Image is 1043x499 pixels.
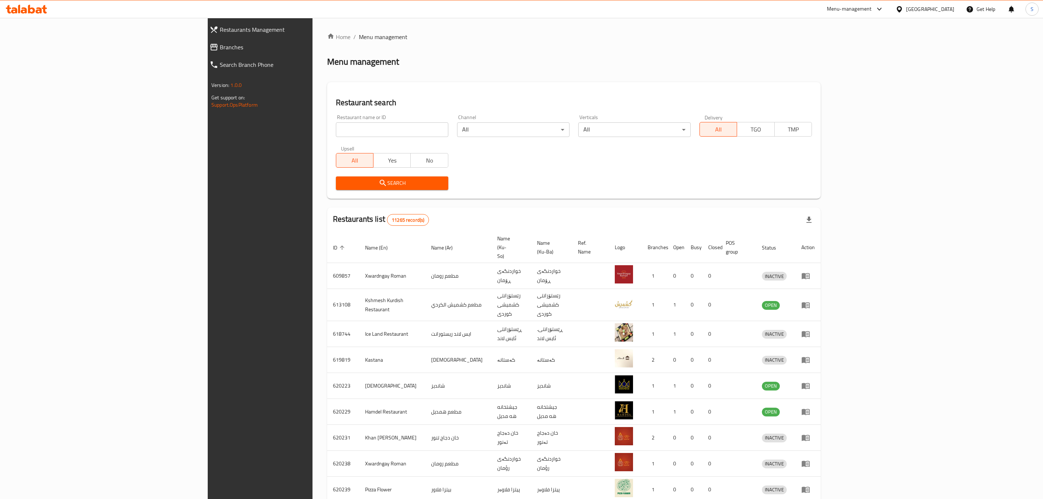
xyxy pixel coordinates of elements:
[642,373,667,399] td: 1
[204,21,382,38] a: Restaurants Management
[667,425,685,451] td: 0
[615,401,633,419] img: Hamdel Restaurant
[762,382,780,391] div: OPEN
[642,232,667,263] th: Branches
[762,485,787,494] span: INACTIVE
[702,232,720,263] th: Closed
[615,479,633,497] img: Pizza Flower
[425,451,491,477] td: مطعم رومان
[801,485,815,494] div: Menu
[642,399,667,425] td: 1
[359,263,425,289] td: Xwardngay Roman
[457,122,570,137] div: All
[705,115,723,120] label: Delivery
[414,155,445,166] span: No
[359,451,425,477] td: Xwardngay Roman
[609,232,642,263] th: Logo
[491,425,531,451] td: خان دەجاج تەنور
[774,122,812,137] button: TMP
[801,459,815,468] div: Menu
[762,330,787,339] div: INACTIVE
[336,153,373,168] button: All
[685,321,702,347] td: 0
[615,375,633,393] img: Shandiz
[230,80,242,90] span: 1.0.0
[801,381,815,390] div: Menu
[667,232,685,263] th: Open
[387,217,429,224] span: 11265 record(s)
[359,289,425,321] td: Kshmesh Kurdish Restaurant
[333,214,429,226] h2: Restaurants list
[667,399,685,425] td: 1
[341,146,354,151] label: Upsell
[762,460,787,468] span: INACTIVE
[778,124,809,135] span: TMP
[762,356,787,365] div: INACTIVE
[801,433,815,442] div: Menu
[685,399,702,425] td: 0
[425,347,491,373] td: [DEMOGRAPHIC_DATA]
[425,399,491,425] td: مطعم همديل
[336,176,448,190] button: Search
[491,347,531,373] td: کەستانە
[615,349,633,367] img: Kastana
[365,243,397,252] span: Name (En)
[491,289,531,321] td: رێستۆرانتی کشمیشى كوردى
[531,263,572,289] td: خواردنگەی ڕۆمان
[762,434,787,442] span: INACTIVE
[491,373,531,399] td: شانديز
[702,399,720,425] td: 0
[702,321,720,347] td: 0
[762,272,787,281] div: INACTIVE
[801,301,815,309] div: Menu
[801,407,815,416] div: Menu
[702,425,720,451] td: 0
[615,265,633,283] img: Xwardngay Roman
[642,451,667,477] td: 1
[702,451,720,477] td: 0
[642,321,667,347] td: 1
[906,5,954,13] div: [GEOGRAPHIC_DATA]
[204,56,382,73] a: Search Branch Phone
[491,451,531,477] td: خواردنگەی رؤمان
[685,451,702,477] td: 0
[491,321,531,347] td: ڕێستۆرانتی ئایس لاند
[333,243,347,252] span: ID
[740,124,771,135] span: TGO
[800,211,818,229] div: Export file
[801,355,815,364] div: Menu
[425,373,491,399] td: شانديز
[642,289,667,321] td: 1
[531,289,572,321] td: رێستۆرانتی کشمیشى كوردى
[531,425,572,451] td: خان دەجاج تەنور
[359,321,425,347] td: Ice Land Restaurant
[327,33,821,41] nav: breadcrumb
[685,232,702,263] th: Busy
[387,214,429,226] div: Total records count
[578,122,691,137] div: All
[336,97,812,108] h2: Restaurant search
[204,38,382,56] a: Branches
[726,239,747,256] span: POS group
[762,243,786,252] span: Status
[762,356,787,364] span: INACTIVE
[699,122,737,137] button: All
[762,330,787,338] span: INACTIVE
[373,153,411,168] button: Yes
[339,155,371,166] span: All
[795,232,821,263] th: Action
[703,124,734,135] span: All
[827,5,872,14] div: Menu-management
[667,451,685,477] td: 0
[425,425,491,451] td: خان دجاج تنور
[410,153,448,168] button: No
[642,425,667,451] td: 2
[762,301,780,310] div: OPEN
[431,243,462,252] span: Name (Ar)
[702,347,720,373] td: 0
[1031,5,1034,13] span: S
[359,33,407,41] span: Menu management
[685,425,702,451] td: 0
[359,399,425,425] td: Hamdel Restaurant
